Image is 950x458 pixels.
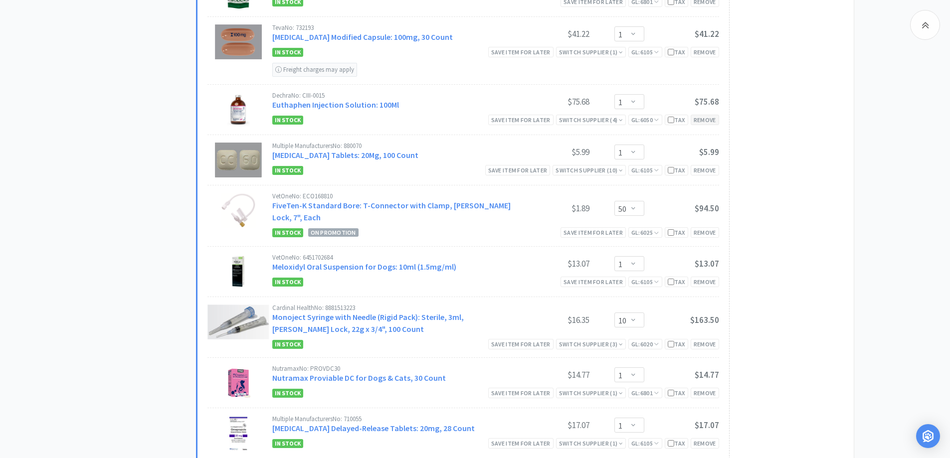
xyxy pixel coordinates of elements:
[668,439,685,448] div: Tax
[272,143,515,149] div: Multiple Manufacturers No: 880070
[272,24,515,31] div: Teva No: 732193
[691,277,719,287] div: Remove
[515,258,589,270] div: $13.07
[515,314,589,326] div: $16.35
[488,47,554,57] div: Save item for later
[690,314,719,325] span: $163.50
[631,440,659,447] span: GL: 6105
[559,388,623,398] div: Switch Supplier ( 1 )
[631,229,659,236] span: GL: 6025
[556,165,623,175] div: Switch Supplier ( 10 )
[561,277,626,287] div: Save item for later
[668,339,685,349] div: Tax
[695,96,719,107] span: $75.68
[272,389,303,398] span: In Stock
[916,424,940,448] div: Open Intercom Messenger
[272,100,399,110] a: Euthaphen Injection Solution: 100Ml
[272,340,303,349] span: In Stock
[272,116,303,125] span: In Stock
[691,47,719,57] div: Remove
[631,278,659,286] span: GL: 6105
[695,369,719,380] span: $14.77
[272,193,515,199] div: VetOne No: ECO168810
[668,228,685,237] div: Tax
[515,146,589,158] div: $5.99
[559,439,623,448] div: Switch Supplier ( 1 )
[695,203,719,214] span: $94.50
[272,305,515,311] div: Cardinal Health No: 8881513223
[221,193,256,228] img: c77433e74d3e45168b755670631f4ac2_297963.png
[631,48,659,56] span: GL: 6105
[631,340,659,348] span: GL: 6020
[488,438,554,449] div: Save item for later
[559,339,623,349] div: Switch Supplier ( 3 )
[215,143,262,177] img: 75e6dc5cb9f74f49b642f7239772a065_319970.png
[631,389,659,397] span: GL: 6801
[272,423,475,433] a: [MEDICAL_DATA] Delayed-Release Tablets: 20mg, 28 Count
[272,262,456,272] a: Meloxidyl Oral Suspension for Dogs: 10ml (1.5mg/ml)
[668,115,685,125] div: Tax
[559,115,623,125] div: Switch Supplier ( 4 )
[695,258,719,269] span: $13.07
[272,32,453,42] a: [MEDICAL_DATA] Modified Capsule: 100mg, 30 Count
[272,92,515,99] div: Dechra No: CIII-0015
[207,305,269,339] img: 9f521e203971486a801d6b71a46b651c_1659.png
[308,228,359,237] span: On Promotion
[515,96,589,108] div: $75.68
[272,373,446,383] a: Nutramax Proviable DC for Dogs & Cats, 30 Count
[668,388,685,398] div: Tax
[272,63,357,77] div: Freight charges may apply
[272,365,515,372] div: Nutramax No: PROVDC30
[272,439,303,448] span: In Stock
[691,438,719,449] div: Remove
[488,388,554,398] div: Save item for later
[668,47,685,57] div: Tax
[488,339,554,349] div: Save item for later
[561,227,626,238] div: Save item for later
[272,416,515,422] div: Multiple Manufacturers No: 710055
[230,254,247,289] img: 5200b1196af243a490bd1d3a26f7fb51_142522.png
[691,165,719,175] div: Remove
[515,28,589,40] div: $41.22
[631,116,659,124] span: GL: 6050
[695,420,719,431] span: $17.07
[691,227,719,238] div: Remove
[272,48,303,57] span: In Stock
[488,115,554,125] div: Save item for later
[272,312,464,334] a: Monoject Syringe with Needle (Rigid Pack): Sterile, 3ml, [PERSON_NAME] Lock, 22g x 3/4", 100 Count
[485,165,551,175] div: Save item for later
[691,388,719,398] div: Remove
[631,166,659,174] span: GL: 6105
[215,24,261,59] img: e59c77b5c9294fb3b59646dc2e7a7819_522264.png
[272,228,303,237] span: In Stock
[699,147,719,157] span: $5.99
[691,339,719,349] div: Remove
[515,369,589,381] div: $14.77
[668,165,685,175] div: Tax
[229,416,247,451] img: 27c6eac897c74d16b59d9be50e75aa84_394275.png
[668,277,685,287] div: Tax
[272,200,511,222] a: FiveTen-K Standard Bore: T-Connector with Clamp, [PERSON_NAME] Lock, 7", Each
[695,28,719,39] span: $41.22
[691,115,719,125] div: Remove
[221,365,256,400] img: 078e332e871e475bb06bd8ab6b32994f.jpg
[227,92,250,127] img: 00121abb8c6d4ea9854377b15b1fbb49_602069.png
[272,254,515,261] div: VetOne No: 6451702684
[272,150,418,160] a: [MEDICAL_DATA] Tablets: 20Mg, 100 Count
[559,47,623,57] div: Switch Supplier ( 1 )
[272,278,303,287] span: In Stock
[515,202,589,214] div: $1.89
[272,166,303,175] span: In Stock
[515,419,589,431] div: $17.07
